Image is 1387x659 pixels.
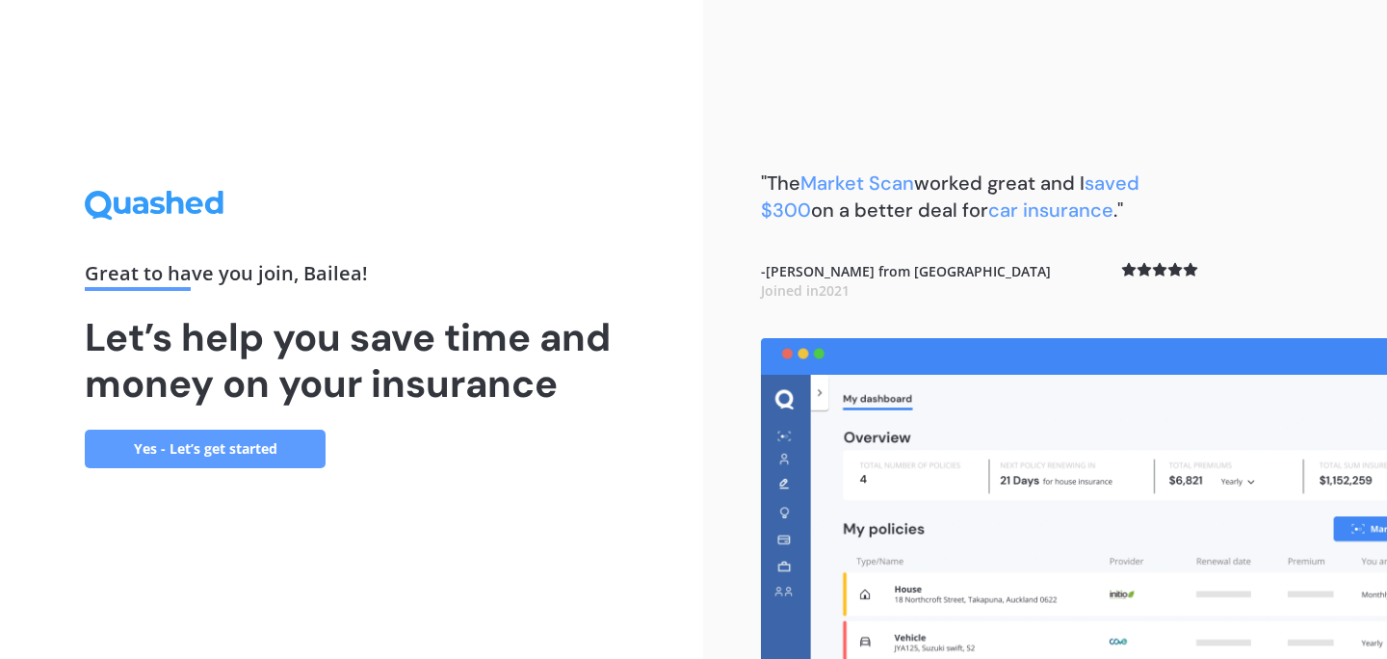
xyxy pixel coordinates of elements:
[761,338,1387,659] img: dashboard.webp
[988,198,1113,223] span: car insurance
[85,264,618,291] div: Great to have you join , Bailea !
[761,262,1051,300] b: - [PERSON_NAME] from [GEOGRAPHIC_DATA]
[761,281,850,300] span: Joined in 2021
[800,171,914,196] span: Market Scan
[85,430,326,468] a: Yes - Let’s get started
[85,314,618,407] h1: Let’s help you save time and money on your insurance
[761,171,1139,223] b: "The worked great and I on a better deal for ."
[761,171,1139,223] span: saved $300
